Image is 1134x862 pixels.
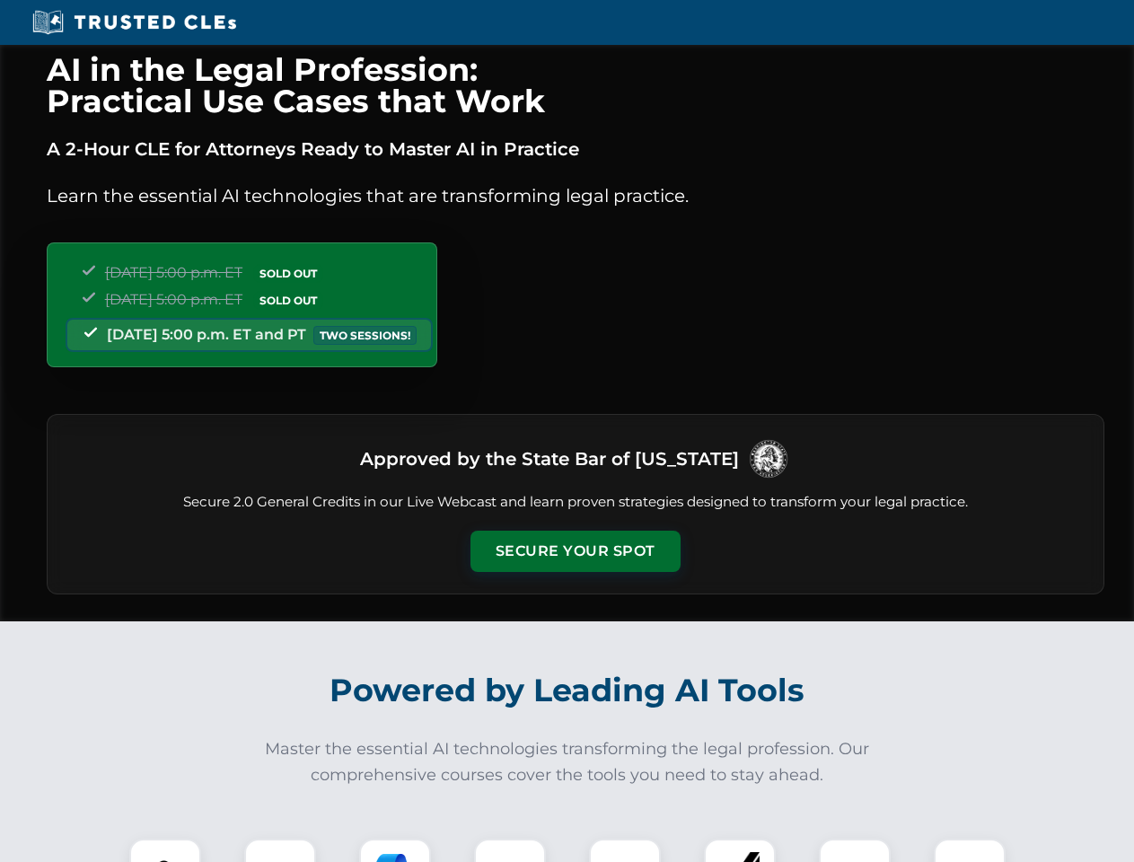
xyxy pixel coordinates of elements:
p: A 2-Hour CLE for Attorneys Ready to Master AI in Practice [47,135,1104,163]
h2: Powered by Leading AI Tools [70,659,1065,722]
h1: AI in the Legal Profession: Practical Use Cases that Work [47,54,1104,117]
span: SOLD OUT [253,291,323,310]
p: Master the essential AI technologies transforming the legal profession. Our comprehensive courses... [253,736,882,788]
img: Trusted CLEs [27,9,242,36]
p: Learn the essential AI technologies that are transforming legal practice. [47,181,1104,210]
img: Logo [746,436,791,481]
span: [DATE] 5:00 p.m. ET [105,291,242,308]
span: SOLD OUT [253,264,323,283]
p: Secure 2.0 General Credits in our Live Webcast and learn proven strategies designed to transform ... [69,492,1082,513]
h3: Approved by the State Bar of [US_STATE] [360,443,739,475]
span: [DATE] 5:00 p.m. ET [105,264,242,281]
button: Secure Your Spot [470,531,681,572]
